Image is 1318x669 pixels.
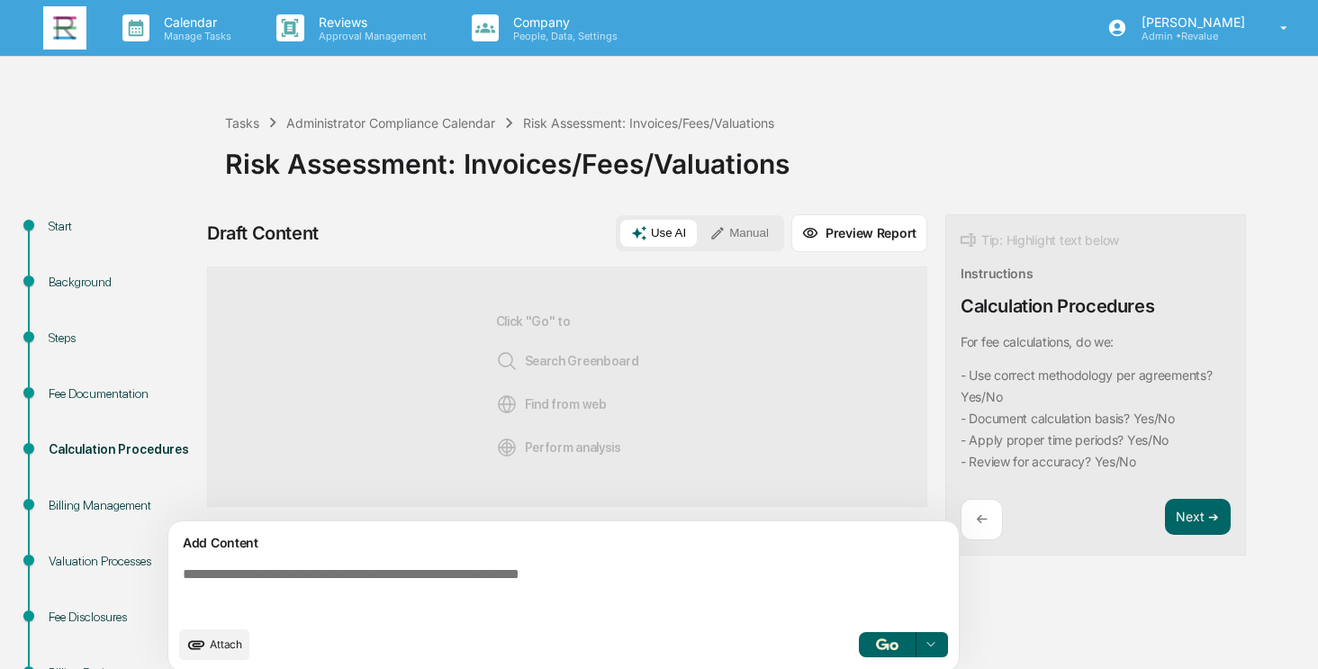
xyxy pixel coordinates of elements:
div: Draft Content [207,222,319,244]
img: Go [876,638,898,650]
p: Company [499,14,627,30]
p: People, Data, Settings [499,30,627,42]
button: Preview Report [791,214,927,252]
span: Find from web [496,393,607,415]
div: Risk Assessment: Invoices/Fees/Valuations [225,133,1309,180]
img: Web [496,393,518,415]
div: Billing Management [49,496,196,515]
button: Go [859,632,916,657]
button: Use AI [620,220,697,247]
div: Tasks [225,115,259,131]
div: Valuation Processes [49,552,196,571]
button: Next ➔ [1165,499,1231,536]
div: Start [49,217,196,236]
p: Manage Tasks [149,30,240,42]
p: Calendar [149,14,240,30]
div: Steps [49,329,196,348]
p: For fee calculations, do we: [961,334,1114,349]
code: - Use correct methodology per agreements? Yes/No - Document calculation basis? Yes/No - Apply pro... [961,365,1223,473]
div: Tip: Highlight text below [961,230,1119,251]
div: Add Content [179,532,948,554]
div: Background [49,273,196,292]
div: Fee Documentation [49,384,196,403]
p: [PERSON_NAME] [1127,14,1254,30]
div: Fee Disclosures [49,608,196,627]
div: Instructions [961,266,1034,281]
p: Admin • Revalue [1127,30,1254,42]
span: Perform analysis [496,437,621,458]
p: Approval Management [304,30,436,42]
img: Search [496,350,518,372]
button: Manual [699,220,780,247]
button: upload document [179,629,249,660]
p: ← [976,511,988,528]
div: Risk Assessment: Invoices/Fees/Valuations [523,115,774,131]
div: Calculation Procedures [961,295,1154,317]
div: Administrator Compliance Calendar [286,115,495,131]
div: Click "Go" to [496,296,639,477]
img: logo [43,6,86,50]
p: Reviews [304,14,436,30]
span: Attach [210,637,242,651]
span: Search Greenboard [496,350,639,372]
iframe: Open customer support [1260,610,1309,658]
div: Calculation Procedures [49,440,196,459]
img: Analysis [496,437,518,458]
